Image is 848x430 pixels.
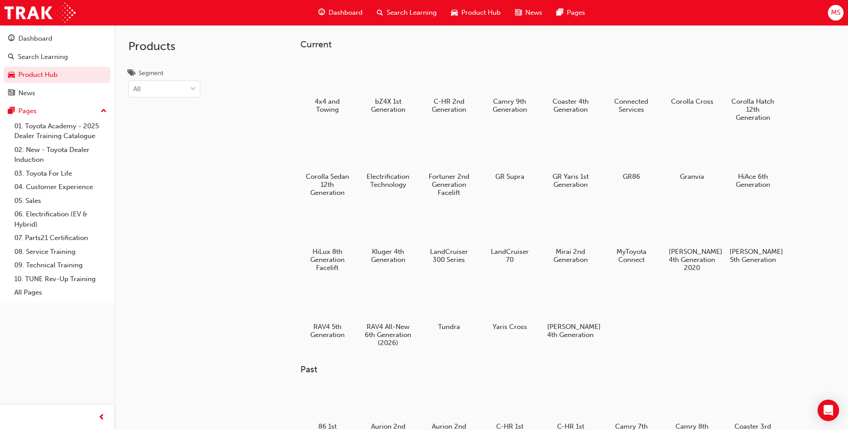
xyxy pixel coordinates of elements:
[547,248,594,264] h5: Mirai 2nd Generation
[730,173,776,189] h5: HiAce 6th Generation
[18,34,52,44] div: Dashboard
[608,97,655,114] h5: Connected Services
[461,8,501,18] span: Product Hub
[665,57,719,109] a: Corolla Cross
[304,97,351,114] h5: 4x4 and Towing
[544,282,597,342] a: [PERSON_NAME] 4th Generation
[422,282,476,334] a: Tundra
[547,97,594,114] h5: Coaster 4th Generation
[515,7,522,18] span: news-icon
[128,39,200,54] h2: Products
[831,8,840,18] span: MS
[486,173,533,181] h5: GR Supra
[4,103,110,119] button: Pages
[547,323,594,339] h5: [PERSON_NAME] 4th Generation
[547,173,594,189] h5: GR Yaris 1st Generation
[11,245,110,259] a: 08. Service Training
[11,286,110,299] a: All Pages
[604,57,658,117] a: Connected Services
[508,4,549,22] a: news-iconNews
[486,323,533,331] h5: Yaris Cross
[361,57,415,117] a: bZ4X 1st Generation
[361,132,415,192] a: Electrification Technology
[544,57,597,117] a: Coaster 4th Generation
[426,97,473,114] h5: C-HR 2nd Generation
[300,207,354,275] a: HiLux 8th Generation Facelift
[483,132,536,184] a: GR Supra
[8,71,15,79] span: car-icon
[11,207,110,231] a: 06. Electrification (EV & Hybrid)
[608,248,655,264] h5: MyToyota Connect
[11,258,110,272] a: 09. Technical Training
[525,8,542,18] span: News
[483,207,536,267] a: LandCruiser 70
[483,57,536,117] a: Camry 9th Generation
[304,323,351,339] h5: RAV4 5th Generation
[11,119,110,143] a: 01. Toyota Academy - 2025 Dealer Training Catalogue
[486,97,533,114] h5: Camry 9th Generation
[377,7,383,18] span: search-icon
[11,231,110,245] a: 07. Parts21 Certification
[669,248,716,272] h5: [PERSON_NAME] 4th Generation 2020
[604,132,658,184] a: GR86
[726,57,780,125] a: Corolla Hatch 12th Generation
[18,106,37,116] div: Pages
[139,69,164,78] div: Segment
[544,207,597,267] a: Mirai 2nd Generation
[730,248,776,264] h5: [PERSON_NAME] 5th Generation
[665,132,719,184] a: Granvia
[4,30,110,47] a: Dashboard
[4,67,110,83] a: Product Hub
[365,97,412,114] h5: bZ4X 1st Generation
[101,105,107,117] span: up-icon
[426,248,473,264] h5: LandCruiser 300 Series
[4,49,110,65] a: Search Learning
[300,132,354,200] a: Corolla Sedan 12th Generation
[544,132,597,192] a: GR Yaris 1st Generation
[18,88,35,98] div: News
[98,412,105,423] span: prev-icon
[608,173,655,181] h5: GR86
[304,173,351,197] h5: Corolla Sedan 12th Generation
[422,207,476,267] a: LandCruiser 300 Series
[604,207,658,267] a: MyToyota Connect
[361,282,415,350] a: RAV4 All-New 6th Generation (2026)
[311,4,370,22] a: guage-iconDashboard
[365,248,412,264] h5: Kluger 4th Generation
[11,167,110,181] a: 03. Toyota For Life
[567,8,585,18] span: Pages
[669,97,716,105] h5: Corolla Cross
[669,173,716,181] h5: Granvia
[190,84,196,95] span: down-icon
[4,3,76,23] img: Trak
[300,364,808,375] h3: Past
[133,84,141,94] div: All
[726,207,780,267] a: [PERSON_NAME] 5th Generation
[18,52,68,62] div: Search Learning
[444,4,508,22] a: car-iconProduct Hub
[426,323,473,331] h5: Tundra
[318,7,325,18] span: guage-icon
[665,207,719,275] a: [PERSON_NAME] 4th Generation 2020
[730,97,776,122] h5: Corolla Hatch 12th Generation
[365,173,412,189] h5: Electrification Technology
[11,272,110,286] a: 10. TUNE Rev-Up Training
[300,39,808,50] h3: Current
[4,29,110,103] button: DashboardSearch LearningProduct HubNews
[329,8,363,18] span: Dashboard
[486,248,533,264] h5: LandCruiser 70
[422,132,476,200] a: Fortuner 2nd Generation Facelift
[128,70,135,78] span: tags-icon
[365,323,412,347] h5: RAV4 All-New 6th Generation (2026)
[726,132,780,192] a: HiAce 6th Generation
[300,282,354,342] a: RAV4 5th Generation
[818,400,839,421] div: Open Intercom Messenger
[4,85,110,101] a: News
[387,8,437,18] span: Search Learning
[11,180,110,194] a: 04. Customer Experience
[304,248,351,272] h5: HiLux 8th Generation Facelift
[11,143,110,167] a: 02. New - Toyota Dealer Induction
[451,7,458,18] span: car-icon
